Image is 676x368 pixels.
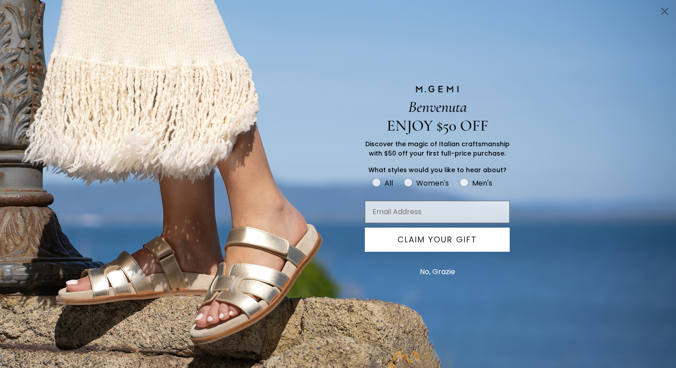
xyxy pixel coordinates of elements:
span: Benvenuta [408,97,467,116]
div: Women's [416,178,449,189]
button: No, Grazie [415,261,460,283]
div: All [384,178,393,189]
button: CLAIM YOUR GIFT [365,228,510,252]
img: M.GEMI [415,85,460,93]
span: What styles would you like to hear about? [368,165,507,174]
button: Close dialog [657,4,672,19]
input: Email Address [365,201,510,223]
div: Men's [472,178,492,189]
span: ENJOY $50 OFF [387,116,488,135]
span: Discover the magic of Italian craftsmanship with $50 off your first full-price purchase. [365,140,510,158]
